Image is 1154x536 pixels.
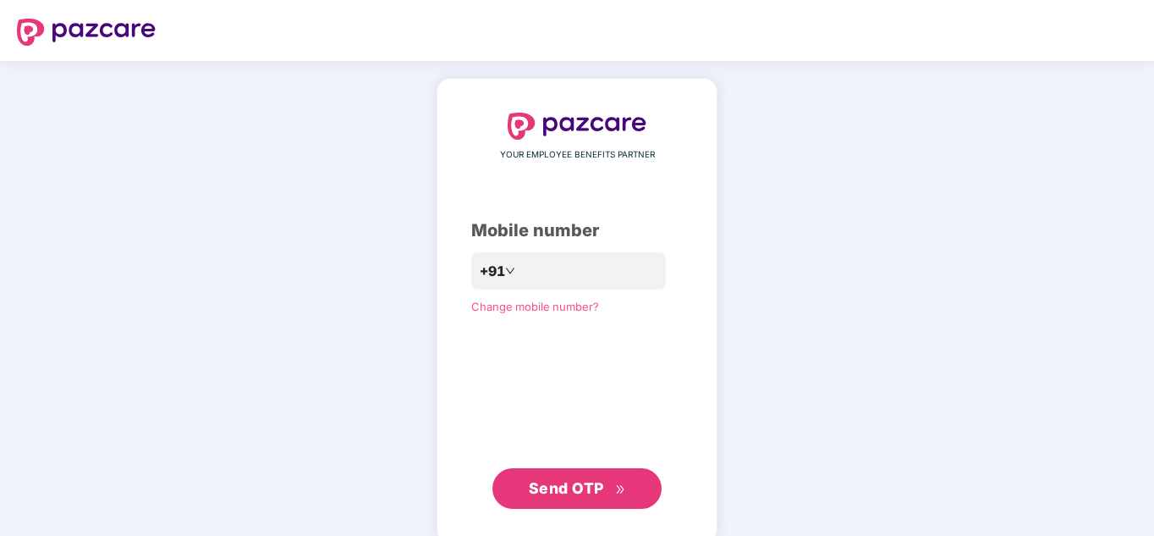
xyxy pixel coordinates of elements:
[471,218,683,244] div: Mobile number
[529,479,604,497] span: Send OTP
[615,484,626,495] span: double-right
[500,148,655,162] span: YOUR EMPLOYEE BENEFITS PARTNER
[505,266,515,276] span: down
[17,19,156,46] img: logo
[480,261,505,282] span: +91
[508,113,646,140] img: logo
[471,300,599,313] a: Change mobile number?
[492,468,662,509] button: Send OTPdouble-right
